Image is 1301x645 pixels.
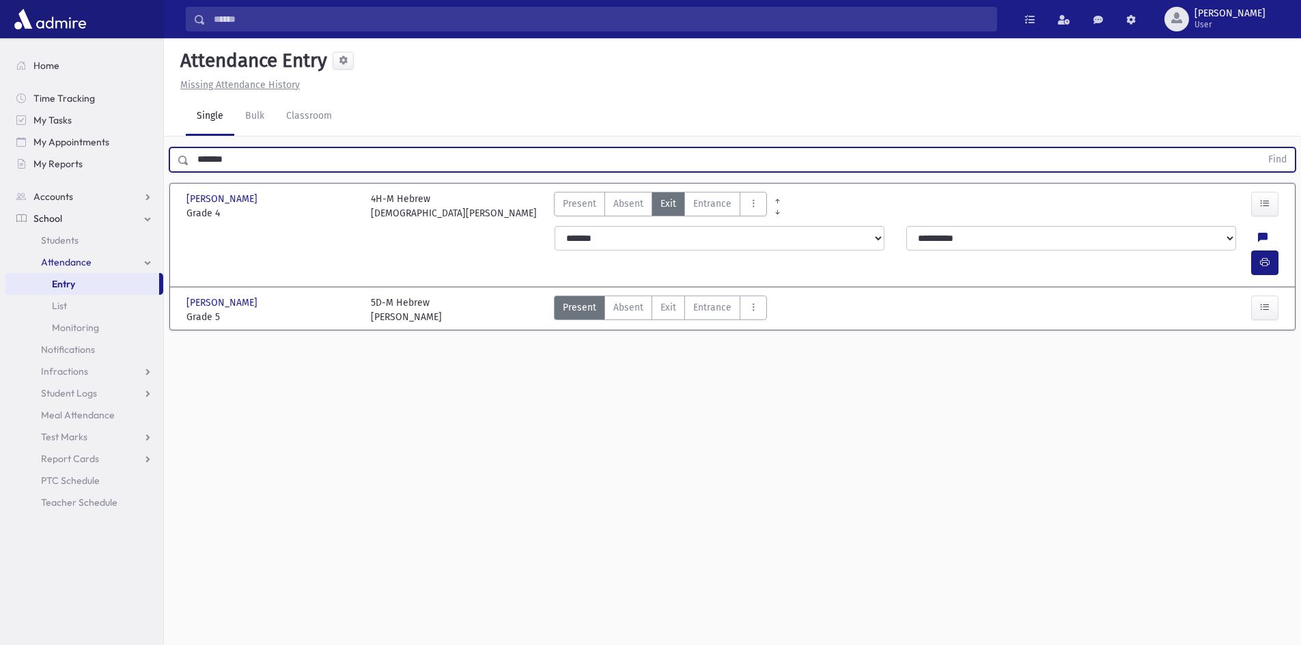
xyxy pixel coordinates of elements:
[554,296,767,324] div: AttTypes
[5,87,163,109] a: Time Tracking
[186,98,234,136] a: Single
[5,448,163,470] a: Report Cards
[660,197,676,211] span: Exit
[693,197,731,211] span: Entrance
[41,365,88,377] span: Infractions
[5,273,159,295] a: Entry
[234,98,275,136] a: Bulk
[5,491,163,513] a: Teacher Schedule
[41,474,100,487] span: PTC Schedule
[1194,8,1265,19] span: [PERSON_NAME]
[275,98,343,136] a: Classroom
[5,251,163,273] a: Attendance
[33,158,83,170] span: My Reports
[33,190,73,203] span: Accounts
[5,360,163,382] a: Infractions
[5,55,163,76] a: Home
[33,212,62,225] span: School
[5,109,163,131] a: My Tasks
[563,197,596,211] span: Present
[5,295,163,317] a: List
[186,310,357,324] span: Grade 5
[41,234,79,246] span: Students
[186,192,260,206] span: [PERSON_NAME]
[5,207,163,229] a: School
[186,296,260,310] span: [PERSON_NAME]
[52,321,99,334] span: Monitoring
[41,343,95,356] span: Notifications
[52,300,67,312] span: List
[41,256,92,268] span: Attendance
[175,49,327,72] h5: Attendance Entry
[41,496,117,508] span: Teacher Schedule
[175,79,300,91] a: Missing Attendance History
[206,7,996,31] input: Search
[41,387,97,399] span: Student Logs
[613,300,643,315] span: Absent
[1194,19,1265,30] span: User
[5,153,163,175] a: My Reports
[5,186,163,207] a: Accounts
[33,92,95,104] span: Time Tracking
[693,300,731,315] span: Entrance
[563,300,596,315] span: Present
[613,197,643,211] span: Absent
[5,339,163,360] a: Notifications
[5,131,163,153] a: My Appointments
[5,317,163,339] a: Monitoring
[33,136,109,148] span: My Appointments
[33,59,59,72] span: Home
[52,278,75,290] span: Entry
[554,192,767,220] div: AttTypes
[11,5,89,33] img: AdmirePro
[186,206,357,220] span: Grade 4
[180,79,300,91] u: Missing Attendance History
[5,382,163,404] a: Student Logs
[41,453,99,465] span: Report Cards
[1260,148,1295,171] button: Find
[371,296,442,324] div: 5D-M Hebrew [PERSON_NAME]
[5,404,163,426] a: Meal Attendance
[5,470,163,491] a: PTC Schedule
[33,114,72,126] span: My Tasks
[5,426,163,448] a: Test Marks
[371,192,537,220] div: 4H-M Hebrew [DEMOGRAPHIC_DATA][PERSON_NAME]
[41,409,115,421] span: Meal Attendance
[5,229,163,251] a: Students
[660,300,676,315] span: Exit
[41,431,87,443] span: Test Marks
